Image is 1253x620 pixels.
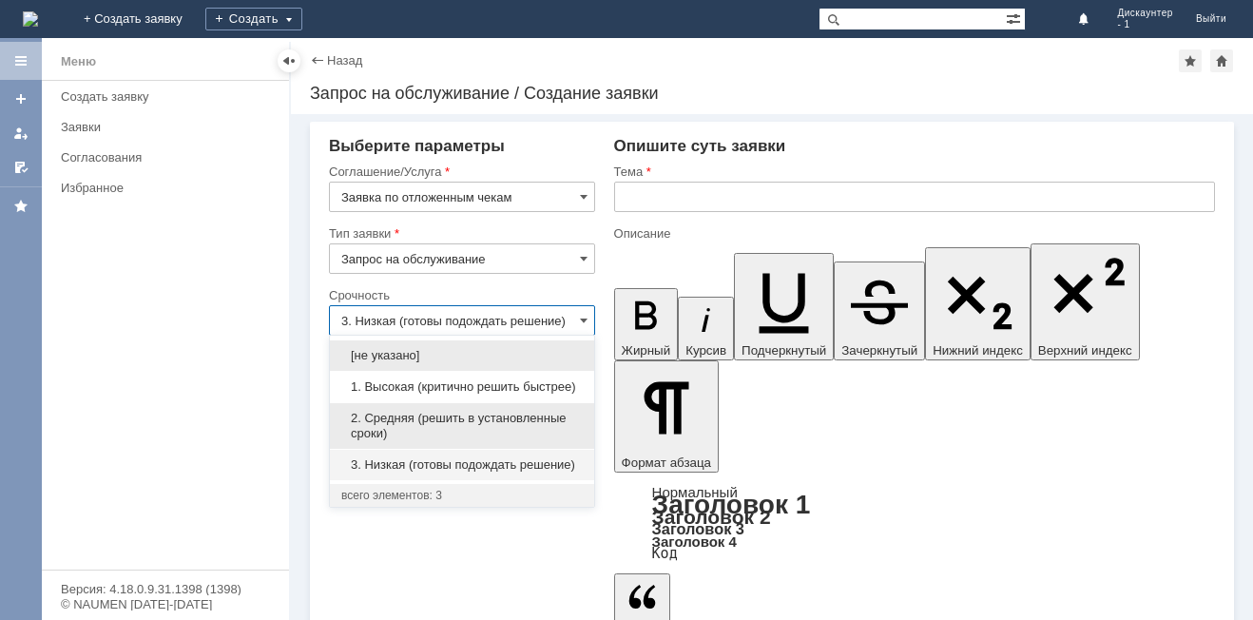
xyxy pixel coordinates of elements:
span: [не указано] [341,348,583,363]
a: Заявки [53,112,285,142]
a: Заголовок 3 [652,520,744,537]
div: Тема [614,165,1211,178]
div: Согласования [61,150,278,165]
span: Зачеркнутый [841,343,917,358]
div: Соглашение/Услуга [329,165,591,178]
button: Верхний индекс [1031,243,1140,360]
span: Курсив [685,343,726,358]
span: Жирный [622,343,671,358]
span: 1. Высокая (критично решить быстрее) [341,379,583,395]
a: Перейти на домашнюю страницу [23,11,38,27]
div: Описание [614,227,1211,240]
img: logo [23,11,38,27]
div: Создать [205,8,302,30]
a: Мои заявки [6,118,36,148]
a: Код [652,545,678,562]
div: Тип заявки [329,227,591,240]
a: Создать заявку [53,82,285,111]
a: Заголовок 2 [652,506,771,528]
div: Запрос на обслуживание / Создание заявки [310,84,1234,103]
a: Создать заявку [6,84,36,114]
span: Дискаунтер [1117,8,1173,19]
button: Подчеркнутый [734,253,834,360]
span: Выберите параметры [329,137,505,155]
span: Верхний индекс [1038,343,1132,358]
span: 2. Средняя (решить в установленные сроки) [341,411,583,441]
div: Добавить в избранное [1179,49,1202,72]
a: Заголовок 1 [652,490,811,519]
div: Срочность [329,289,591,301]
span: Расширенный поиск [1006,9,1025,27]
div: Сделать домашней страницей [1210,49,1233,72]
div: Формат абзаца [614,486,1215,560]
a: Мои согласования [6,152,36,183]
button: Жирный [614,288,679,360]
span: Опишите суть заявки [614,137,786,155]
a: Назад [327,53,362,68]
div: Меню [61,50,96,73]
span: Подчеркнутый [742,343,826,358]
button: Курсив [678,297,734,360]
div: Скрыть меню [278,49,300,72]
a: Заголовок 4 [652,533,737,550]
span: 3. Низкая (готовы подождать решение) [341,457,583,473]
span: Нижний индекс [933,343,1023,358]
div: Версия: 4.18.0.9.31.1398 (1398) [61,583,270,595]
a: Согласования [53,143,285,172]
div: Заявки [61,120,278,134]
span: Формат абзаца [622,455,711,470]
a: Нормальный [652,484,738,500]
span: - 1 [1117,19,1173,30]
div: Избранное [61,181,257,195]
button: Нижний индекс [925,247,1031,360]
div: Создать заявку [61,89,278,104]
button: Формат абзаца [614,360,719,473]
div: всего элементов: 3 [341,488,583,503]
div: © NAUMEN [DATE]-[DATE] [61,598,270,610]
button: Зачеркнутый [834,262,925,360]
